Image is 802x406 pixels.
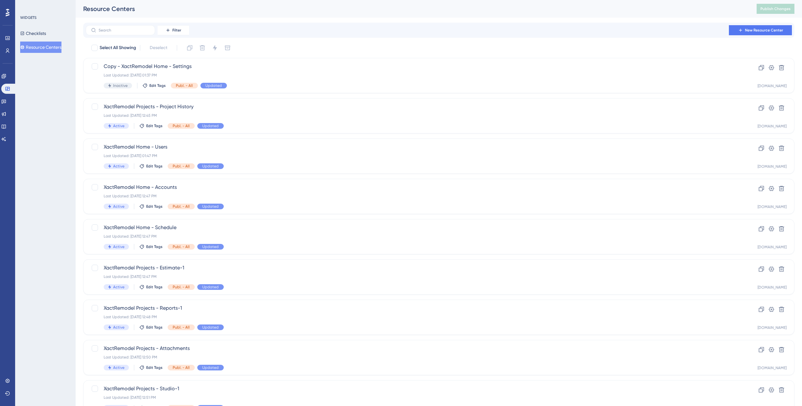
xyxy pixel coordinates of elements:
button: Publish Changes [757,4,794,14]
button: Edit Tags [139,123,163,128]
span: Publ. - All [173,244,190,249]
button: Deselect [144,42,173,54]
button: Edit Tags [139,325,163,330]
div: WIDGETS [20,15,37,20]
span: Edit Tags [146,204,163,209]
span: Edit Tags [149,83,166,88]
div: Last Updated: [DATE] 12:48 PM [104,314,724,319]
div: Last Updated: [DATE] 12:47 PM [104,274,724,279]
span: New Resource Center [745,28,783,33]
span: Publish Changes [760,6,791,11]
span: Publ. - All [173,365,190,370]
span: XactRemodel Home - Users [104,143,724,151]
span: Edit Tags [146,164,163,169]
span: Updated [202,325,219,330]
span: Inactive [113,83,128,88]
span: Active [113,123,124,128]
div: Last Updated: [DATE] 12:51 PM [104,395,724,400]
button: Edit Tags [139,285,163,290]
button: Resource Centers [20,42,61,53]
button: Edit Tags [142,83,166,88]
span: Edit Tags [146,365,163,370]
button: Edit Tags [139,204,163,209]
span: Publ. - All [173,204,190,209]
div: [DOMAIN_NAME] [758,83,787,88]
span: Publ. - All [173,123,190,128]
button: Checklists [20,28,46,39]
div: [DOMAIN_NAME] [758,164,787,169]
span: Filter [172,28,181,33]
span: Updated [202,204,219,209]
span: Edit Tags [146,325,163,330]
span: Active [113,365,124,370]
button: Edit Tags [139,164,163,169]
span: Select All Showing [100,44,136,52]
div: Resource Centers [83,4,741,13]
span: Updated [202,285,219,290]
span: Active [113,325,124,330]
div: Last Updated: [DATE] 12:47 PM [104,234,724,239]
span: Edit Tags [146,285,163,290]
span: Publ. - All [176,83,193,88]
span: XactRemodel Projects - Studio-1 [104,385,724,392]
span: Deselect [150,44,167,52]
span: Active [113,204,124,209]
input: Search [99,28,150,32]
div: Last Updated: [DATE] 01:37 PM [104,73,724,78]
span: Publ. - All [173,285,190,290]
button: Edit Tags [139,244,163,249]
span: Edit Tags [146,123,163,128]
span: Updated [205,83,222,88]
span: XactRemodel Home - Accounts [104,183,724,191]
span: Updated [202,365,219,370]
span: Active [113,244,124,249]
span: Active [113,285,124,290]
span: XactRemodel Home - Schedule [104,224,724,231]
span: Copy - XactRemodel Home - Settings [104,63,724,70]
span: Active [113,164,124,169]
span: Updated [202,164,219,169]
div: Last Updated: [DATE] 12:47 PM [104,194,724,199]
button: Filter [158,25,189,35]
div: Last Updated: [DATE] 12:45 PM [104,113,724,118]
div: Last Updated: [DATE] 12:50 PM [104,355,724,360]
button: Edit Tags [139,365,163,370]
span: XactRemodel Projects - Project History [104,103,724,110]
span: Updated [202,244,219,249]
span: XactRemodel Projects - Attachments [104,345,724,352]
div: Last Updated: [DATE] 01:47 PM [104,153,724,158]
div: [DOMAIN_NAME] [758,325,787,330]
span: XactRemodel Projects - Estimate-1 [104,264,724,272]
button: New Resource Center [729,25,792,35]
div: [DOMAIN_NAME] [758,245,787,250]
div: [DOMAIN_NAME] [758,365,787,370]
span: Publ. - All [173,164,190,169]
div: [DOMAIN_NAME] [758,204,787,209]
span: Edit Tags [146,244,163,249]
div: [DOMAIN_NAME] [758,124,787,129]
span: XactRemodel Projects - Reports-1 [104,304,724,312]
span: Publ. - All [173,325,190,330]
div: [DOMAIN_NAME] [758,285,787,290]
span: Updated [202,123,219,128]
